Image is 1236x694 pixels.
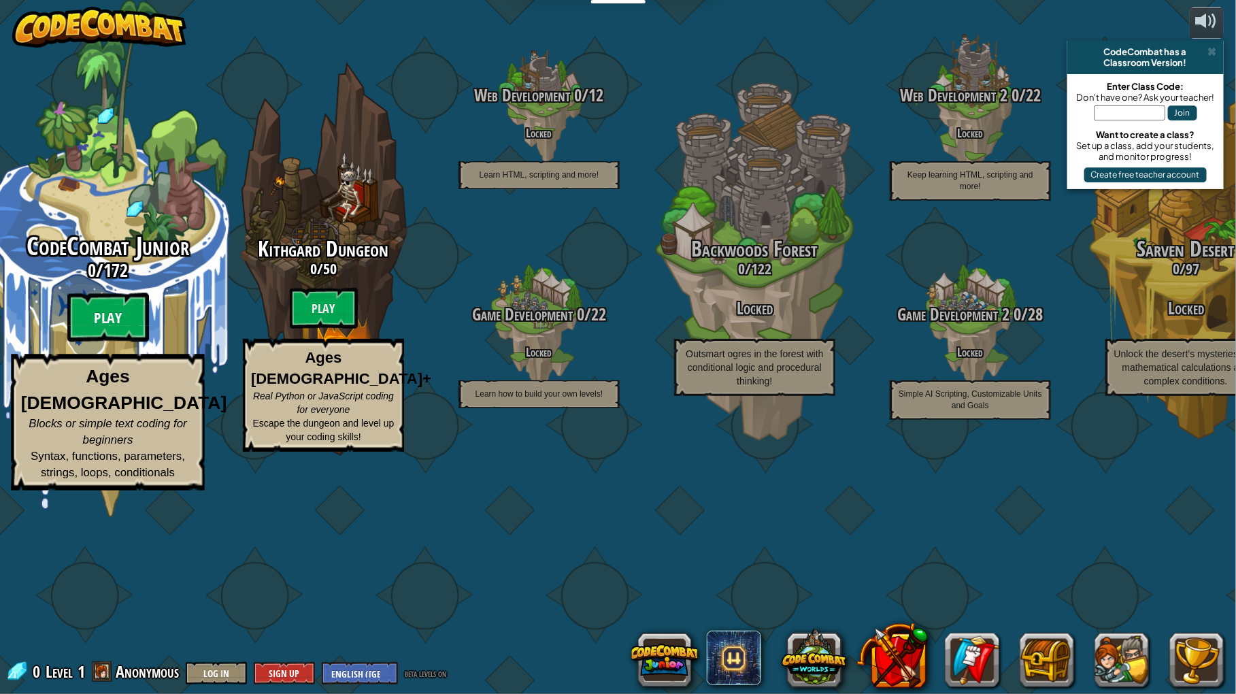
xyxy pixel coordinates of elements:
[27,229,189,264] span: CodeCombat Junior
[1186,259,1199,279] span: 97
[88,259,96,283] span: 0
[692,234,818,263] span: Backwoods Forest
[1084,167,1207,182] button: Create free teacher account
[1026,84,1041,107] span: 22
[405,667,446,680] span: beta levels on
[738,259,745,279] span: 0
[216,43,431,474] div: Complete previous world to unlock
[431,346,647,359] h4: Locked
[480,170,599,180] span: Learn HTML, scripting and more!
[907,170,1033,191] span: Keep learning HTML, scripting and more!
[1190,7,1224,39] button: Adjust volume
[647,299,863,318] h3: Locked
[571,84,582,107] span: 0
[46,661,73,683] span: Level
[254,662,315,684] button: Sign Up
[472,303,573,326] span: Game Development
[251,349,431,387] strong: Ages [DEMOGRAPHIC_DATA]+
[1074,92,1217,103] div: Don't have one? Ask your teacher!
[475,389,603,399] span: Learn how to build your own levels!
[573,303,584,326] span: 0
[431,127,647,139] h4: Locked
[1173,259,1180,279] span: 0
[253,418,395,442] span: Escape the dungeon and level up your coding skills!
[21,367,227,413] strong: Ages [DEMOGRAPHIC_DATA]
[647,261,863,277] h3: /
[863,127,1078,139] h4: Locked
[1073,46,1218,57] div: CodeCombat has a
[863,305,1078,324] h3: /
[31,450,185,479] span: Syntax, functions, parameters, strings, loops, conditionals
[1074,140,1217,162] div: Set up a class, add your students, and monitor progress!
[863,346,1078,359] h4: Locked
[253,391,394,415] span: Real Python or JavaScript coding for everyone
[863,86,1078,105] h3: /
[1007,84,1019,107] span: 0
[186,662,247,684] button: Log In
[1010,303,1022,326] span: 0
[1137,234,1235,263] span: Sarven Desert
[29,417,187,446] span: Blocks or simple text coding for beginners
[899,389,1042,410] span: Simple AI Scripting, Customizable Units and Goals
[475,84,571,107] span: Web Development
[589,84,604,107] span: 12
[67,293,149,342] btn: Play
[290,288,358,329] btn: Play
[898,303,1010,326] span: Game Development 2
[1074,81,1217,92] div: Enter Class Code:
[116,661,179,682] span: Anonymous
[431,86,647,105] h3: /
[1029,303,1043,326] span: 28
[591,303,606,326] span: 22
[103,259,128,283] span: 172
[310,259,317,279] span: 0
[686,348,823,386] span: Outsmart ogres in the forest with conditional logic and procedural thinking!
[12,7,186,48] img: CodeCombat - Learn how to code by playing a game
[33,661,44,682] span: 0
[431,305,647,324] h3: /
[258,234,389,263] span: Kithgard Dungeon
[751,259,771,279] span: 122
[1168,105,1197,120] button: Join
[1073,57,1218,68] div: Classroom Version!
[216,261,431,277] h3: /
[323,259,337,279] span: 50
[1074,129,1217,140] div: Want to create a class?
[78,661,85,682] span: 1
[900,84,1007,107] span: Web Development 2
